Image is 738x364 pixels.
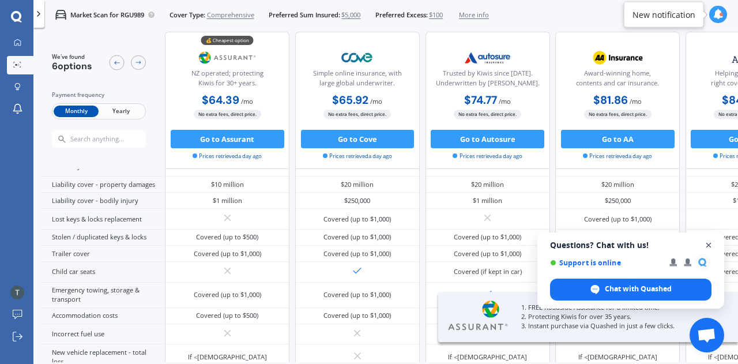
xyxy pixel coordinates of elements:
span: Cover Type: [170,10,205,20]
span: Chat with Quashed [605,284,672,294]
div: Trusted by Kiwis since [DATE]. Underwritten by [PERSON_NAME]. [433,69,541,92]
button: Go to Cove [301,130,415,148]
div: NZ operated; protecting Kiwis for 30+ years. [173,69,281,92]
div: $10 million [211,180,244,189]
span: $5,000 [341,10,360,20]
div: Covered (up to $500) [196,311,258,320]
span: Prices retrieved a day ago [453,152,522,160]
div: If <[DEMOGRAPHIC_DATA] [448,352,527,362]
span: Support is online [550,258,661,267]
div: Emergency towing, storage & transport [40,283,165,308]
div: Covered (up to $1,000) [584,215,652,224]
span: No extra fees, direct price. [323,110,391,119]
span: Monthly [54,106,99,118]
div: $250,000 [344,196,370,205]
div: Child car seats [40,262,165,282]
span: Prices retrieved a day ago [323,152,392,160]
b: $65.92 [332,93,368,107]
span: Prices retrieved a day ago [193,152,262,160]
img: ACg8ocIComMz7nFFk629IXoIL25yx_9WHD3Lk5X6v2AcrxB0Tta9lQ=s96-c [10,286,24,299]
span: Questions? Chat with us! [550,241,711,250]
img: car.f15378c7a67c060ca3f3.svg [55,9,66,20]
div: Covered (up to $1,000) [323,232,391,242]
span: Close chat [702,238,716,253]
span: / mo [499,97,511,106]
div: $20 million [601,180,634,189]
div: Payment frequency [52,91,146,100]
div: Liability cover - bodily injury [40,193,165,209]
div: $250,000 [605,196,631,205]
span: Comprehensive [207,10,254,20]
div: Simple online insurance, with large global underwriter. [303,69,412,92]
p: 1. FREE Roadside Assistance for a limited time. [521,303,715,312]
div: Covered (if kept in car) [454,267,522,276]
span: No extra fees, direct price. [194,110,261,119]
div: Covered (up to $500) [196,232,258,242]
span: No extra fees, direct price. [584,110,652,119]
span: Prices retrieved a day ago [583,152,652,160]
img: AA.webp [587,46,648,69]
div: Covered (up to $1,000) [194,290,261,299]
div: New notification [632,9,695,20]
div: $1 million [473,196,502,205]
img: Cove.webp [327,46,388,69]
img: Autosure.webp [457,46,518,69]
b: $64.39 [202,93,239,107]
div: Stolen / duplicated keys & locks [40,230,165,246]
p: 3. Instant purchase via Quashed in just a few clicks. [521,321,715,331]
div: Incorrect fuel use [40,324,165,344]
div: If <[DEMOGRAPHIC_DATA] [188,352,267,362]
div: Covered (up to $1,000) [323,311,391,320]
p: 2. Protecting Kiwis for over 35 years. [521,312,715,321]
span: / mo [370,97,382,106]
span: More info [459,10,489,20]
span: $100 [429,10,443,20]
div: Covered (up to $1,000) [194,249,261,258]
span: / mo [241,97,253,106]
div: Accommodation costs [40,308,165,324]
div: Covered (up to $1,000) [454,232,521,242]
span: No extra fees, direct price. [454,110,521,119]
button: Go to Autosure [431,130,544,148]
img: Assurant.webp [446,299,510,332]
div: $20 million [341,180,374,189]
span: 6 options [52,61,92,73]
div: Award-winning home, contents and car insurance. [563,69,672,92]
span: We've found [52,53,92,61]
div: Covered (up to $1,000) [323,215,391,224]
div: 💰 Cheapest option [201,36,254,46]
p: Market Scan for RGU989 [70,10,144,20]
div: Trailer cover [40,246,165,262]
div: Lost keys & locks replacement [40,209,165,229]
div: If <[DEMOGRAPHIC_DATA] [578,352,657,362]
div: Covered (up to $1,000) [323,290,391,299]
img: Assurant.png [197,46,258,69]
span: Preferred Excess: [375,10,428,20]
div: $1 million [213,196,242,205]
div: $20 million [471,180,504,189]
div: Open chat [690,318,724,352]
b: $74.77 [464,93,497,107]
button: Go to AA [561,130,675,148]
div: Liability cover - property damages [40,177,165,193]
span: Yearly [99,106,144,118]
input: Search anything... [69,135,164,143]
div: Chat with Quashed [550,279,711,301]
span: Preferred Sum Insured: [269,10,340,20]
div: Covered (up to $1,000) [454,249,521,258]
span: / mo [630,97,642,106]
button: Go to Assurant [171,130,284,148]
b: $81.86 [593,93,628,107]
div: Covered (up to $1,000) [323,249,391,258]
